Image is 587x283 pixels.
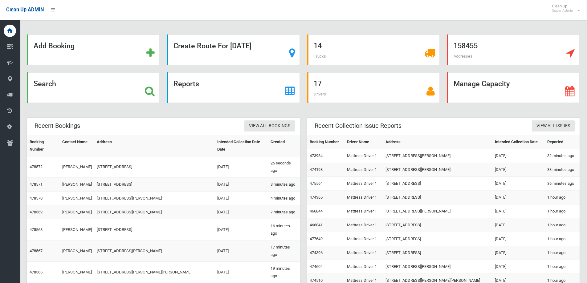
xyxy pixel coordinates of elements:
a: 474198 [310,167,323,172]
a: 474604 [310,264,323,269]
td: [STREET_ADDRESS] [383,232,492,246]
th: Booking Number [27,135,60,156]
td: [STREET_ADDRESS] [94,156,215,178]
td: [PERSON_NAME] [60,156,94,178]
td: Mattress Driver 1 [344,191,383,204]
td: Mattress Driver 1 [344,246,383,260]
td: Mattress Driver 1 [344,149,383,163]
th: Intended Collection Date Date [215,135,268,156]
a: 478569 [30,210,43,214]
td: 1 hour ago [545,246,580,260]
td: [PERSON_NAME] [60,241,94,262]
th: Address [94,135,215,156]
a: 473984 [310,153,323,158]
a: 478570 [30,196,43,200]
th: Address [383,135,492,149]
td: Mattress Driver 1 [344,204,383,218]
td: Mattress Driver 1 [344,177,383,191]
td: [DATE] [215,156,268,178]
span: Addresses [454,54,472,59]
th: Booking Number [307,135,345,149]
a: 478571 [30,182,43,187]
td: [DATE] [215,219,268,241]
strong: Create Route For [DATE] [173,42,251,50]
td: [DATE] [215,241,268,262]
header: Recent Bookings [27,120,88,132]
a: 478566 [30,270,43,274]
a: 14 Trucks [307,34,440,65]
th: Driver Name [344,135,383,149]
strong: 158455 [454,42,478,50]
td: [STREET_ADDRESS] [383,191,492,204]
td: 1 hour ago [545,260,580,274]
a: Search [27,72,160,103]
td: [DATE] [215,262,268,283]
td: 3 minutes ago [268,178,300,192]
td: [DATE] [492,232,545,246]
td: [DATE] [492,163,545,177]
a: 474510 [310,278,323,283]
a: View All Issues [532,120,575,132]
td: [PERSON_NAME] [60,192,94,205]
span: Clean Up ADMIN [6,7,44,13]
strong: Search [34,79,56,88]
a: 158455 Addresses [447,34,580,65]
small: Super Admin [552,8,573,13]
td: [DATE] [492,218,545,232]
td: 36 minutes ago [545,177,580,191]
span: Trucks [314,54,326,59]
td: [DATE] [492,149,545,163]
td: 32 minutes ago [545,149,580,163]
td: [DATE] [492,177,545,191]
td: 16 minutes ago [268,219,300,241]
td: [STREET_ADDRESS][PERSON_NAME] [94,192,215,205]
td: [DATE] [492,191,545,204]
td: Mattress Driver 1 [344,218,383,232]
td: [PERSON_NAME] [60,178,94,192]
a: 477649 [310,237,323,241]
td: Mattress Driver 1 [344,232,383,246]
td: [STREET_ADDRESS][PERSON_NAME] [94,205,215,219]
td: [DATE] [215,192,268,205]
td: [STREET_ADDRESS][PERSON_NAME] [383,149,492,163]
th: Intended Collection Date [492,135,545,149]
a: 474365 [310,195,323,200]
a: Manage Capacity [447,72,580,103]
a: Add Booking [27,34,160,65]
span: Clean Up [549,4,579,13]
td: Mattress Driver 1 [344,163,383,177]
td: Mattress Driver 1 [344,260,383,274]
th: Contact Name [60,135,94,156]
td: [STREET_ADDRESS] [383,177,492,191]
td: 1 hour ago [545,204,580,218]
strong: 14 [314,42,322,50]
td: [STREET_ADDRESS][PERSON_NAME][PERSON_NAME] [94,262,215,283]
td: [STREET_ADDRESS] [94,178,215,192]
td: [DATE] [492,246,545,260]
a: 475564 [310,181,323,186]
a: Create Route For [DATE] [167,34,300,65]
strong: 17 [314,79,322,88]
td: 33 minutes ago [545,163,580,177]
td: [PERSON_NAME] [60,219,94,241]
td: 1 hour ago [545,232,580,246]
td: 25 seconds ago [268,156,300,178]
a: 466841 [310,223,323,227]
a: 474396 [310,250,323,255]
td: [STREET_ADDRESS][PERSON_NAME] [94,241,215,262]
td: 17 minutes ago [268,241,300,262]
td: 1 hour ago [545,191,580,204]
a: View All Bookings [244,120,295,132]
th: Created [268,135,300,156]
strong: Manage Capacity [454,79,510,88]
td: [STREET_ADDRESS] [94,219,215,241]
td: [DATE] [492,260,545,274]
td: [DATE] [492,204,545,218]
a: 478568 [30,227,43,232]
a: 17 Drivers [307,72,440,103]
td: 7 minutes ago [268,205,300,219]
strong: Reports [173,79,199,88]
th: Reported [545,135,580,149]
td: [PERSON_NAME] [60,205,94,219]
td: [DATE] [215,205,268,219]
